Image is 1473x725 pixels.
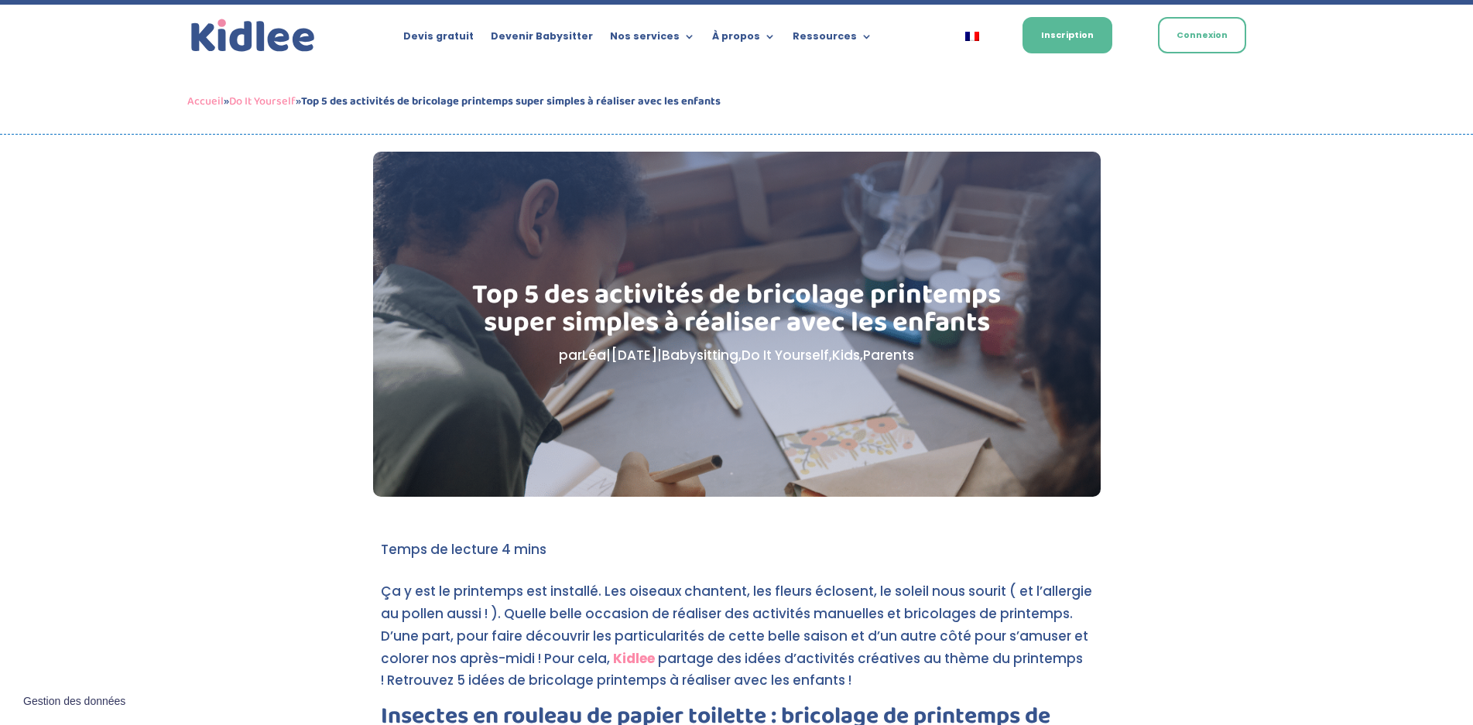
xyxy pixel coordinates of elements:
a: Kids [832,346,860,364]
a: Devis gratuit [403,31,474,48]
a: Inscription [1023,17,1112,53]
strong: Top 5 des activités de bricolage printemps super simples à réaliser avec les enfants [301,92,721,111]
a: Do It Yourself [229,92,296,111]
a: À propos [712,31,776,48]
a: Nos services [610,31,695,48]
a: Parents [863,346,914,364]
a: Devenir Babysitter [491,31,593,48]
a: Connexion [1158,17,1246,53]
span: [DATE] [611,346,657,364]
a: Kidlee [610,649,658,668]
a: Do It Yourself [742,346,829,364]
a: Léa [582,346,606,364]
img: logo_kidlee_bleu [187,15,319,56]
a: Accueil [187,92,224,111]
a: Ressources [793,31,872,48]
p: Ça y est le printemps est installé. Les oiseaux chantent, les fleurs éclosent, le soleil nous sou... [381,580,1093,706]
strong: Kidlee [613,649,655,668]
button: Gestion des données [14,686,135,718]
a: Babysitting [662,346,738,364]
h1: Top 5 des activités de bricolage printemps super simples à réaliser avec les enfants [450,281,1023,344]
img: Français [965,32,979,41]
span: » » [187,92,721,111]
span: Gestion des données [23,695,125,709]
p: par | | , , , [450,344,1023,367]
a: Kidlee Logo [187,15,319,56]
